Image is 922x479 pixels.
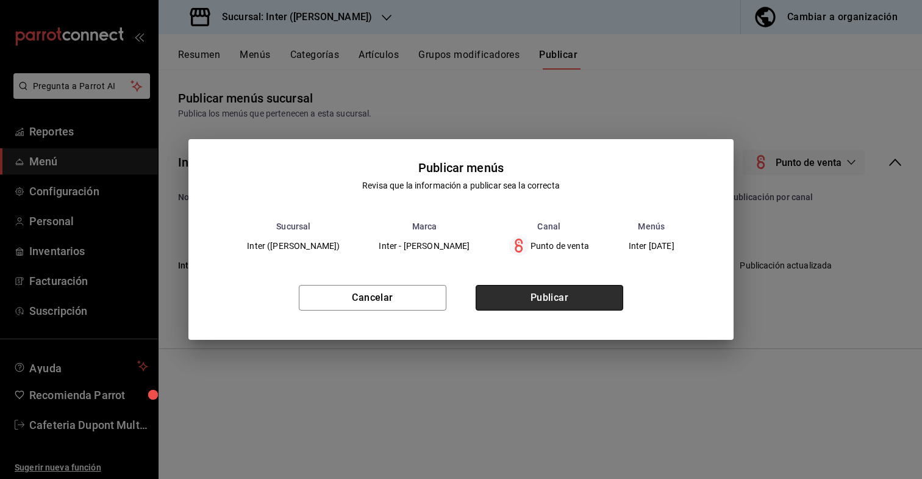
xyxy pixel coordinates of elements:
th: Marca [359,221,489,231]
div: Punto de venta [509,236,589,256]
th: Canal [490,221,609,231]
td: Inter - [PERSON_NAME] [359,231,489,261]
th: Sucursal [227,221,359,231]
td: Inter ([PERSON_NAME]) [227,231,359,261]
button: Cancelar [299,285,446,311]
th: Menús [609,221,695,231]
div: Publicar menús [418,159,504,177]
span: Inter [DATE] [629,242,674,250]
button: Publicar [476,285,623,311]
div: Revisa que la información a publicar sea la correcta [362,179,560,192]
